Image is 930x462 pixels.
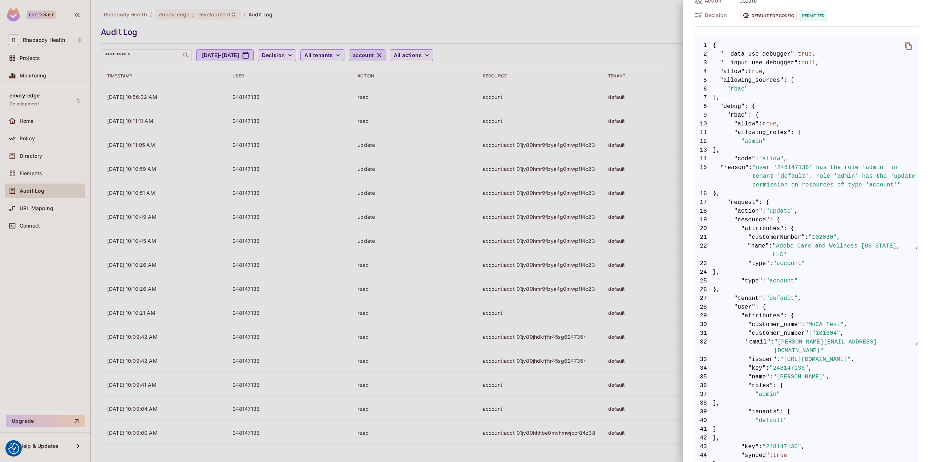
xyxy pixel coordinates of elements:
span: "debug" [720,102,745,111]
span: 36 [694,381,713,390]
span: "type" [741,277,763,285]
span: 18 [694,207,713,216]
span: : [ [773,381,784,390]
span: "type" [748,259,770,268]
span: "email" [746,338,771,355]
span: Default PDP config [740,10,797,21]
span: : [808,329,812,338]
span: 40 [694,416,713,425]
span: { [713,41,716,50]
span: 20 [694,224,713,233]
span: "synced" [741,451,769,460]
span: : [ [791,128,801,137]
span: 19 [694,216,713,224]
span: 32 [694,338,713,355]
span: : [ [784,76,794,85]
span: : { [769,216,780,224]
span: null [801,59,816,67]
span: "action" [734,207,763,216]
span: }, [694,189,919,198]
button: Consent Preferences [8,443,19,454]
span: "102030" [808,233,837,242]
span: ], [694,146,919,154]
span: : { [784,224,794,233]
span: 3 [694,59,713,67]
span: 38 [694,399,713,407]
span: : { [745,102,755,111]
span: true [773,451,787,460]
span: 23 [694,259,713,268]
span: 21 [694,233,713,242]
span: : [769,242,773,259]
span: 26 [694,285,713,294]
span: }, [694,434,919,442]
span: , [808,364,812,373]
span: : [763,207,766,216]
span: : [794,50,798,59]
span: true [763,120,777,128]
span: "admin" [741,137,766,146]
span: "user '248147136' has the role 'admin' in tenant 'default', role 'admin' has the 'update' permiss... [752,163,919,189]
span: 6 [694,85,713,93]
span: "__input_use_debugger" [720,59,798,67]
span: 14 [694,154,713,163]
span: "248147136" [769,364,808,373]
span: true [748,67,763,76]
span: "tenants" [748,407,780,416]
span: "tenant" [734,294,763,303]
span: "allow" [734,120,759,128]
span: 28 [694,303,713,312]
span: 17 [694,198,713,207]
span: 42 [694,434,713,442]
span: , [915,242,919,259]
span: "__data_use_debugger" [720,50,794,59]
span: "248147136" [763,442,801,451]
span: : [763,277,766,285]
span: "account" [766,277,798,285]
span: 4 [694,67,713,76]
span: : [ [780,407,790,416]
span: "request" [727,198,759,207]
span: 1 [694,41,713,50]
span: 8 [694,102,713,111]
span: : [763,294,766,303]
span: : [759,442,763,451]
span: , [840,329,844,338]
span: : [766,364,769,373]
span: "rbac" [727,111,748,120]
span: : { [748,111,759,120]
span: "allowing_sources" [720,76,784,85]
span: 41 [694,425,713,434]
span: 25 [694,277,713,285]
span: "Adobe Care and Wellness [US_STATE], LLC" [772,242,915,259]
span: "name" [748,373,770,381]
span: , [784,154,787,163]
span: : { [755,303,766,312]
span: "key" [741,442,759,451]
span: ], [694,93,919,102]
span: }, [694,285,919,294]
span: "default" [755,416,787,425]
span: 39 [694,407,713,416]
button: delete [900,37,917,55]
span: "allow" [720,67,745,76]
span: "code" [734,154,756,163]
span: : [805,233,809,242]
span: "user" [734,303,756,312]
span: : [769,373,773,381]
span: "issuer" [748,355,777,364]
span: 24 [694,268,713,277]
span: "customer_name" [748,320,801,329]
span: "attributes" [741,224,784,233]
span: , [837,233,840,242]
span: "key" [748,364,766,373]
span: "101604" [812,329,840,338]
span: "[PERSON_NAME][EMAIL_ADDRESS][DOMAIN_NAME]" [774,338,916,355]
span: 37 [694,390,713,399]
span: , [777,120,780,128]
span: "account" [773,259,805,268]
span: "customerNumber" [748,233,805,242]
span: 35 [694,373,713,381]
span: 27 [694,294,713,303]
span: , [763,67,766,76]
